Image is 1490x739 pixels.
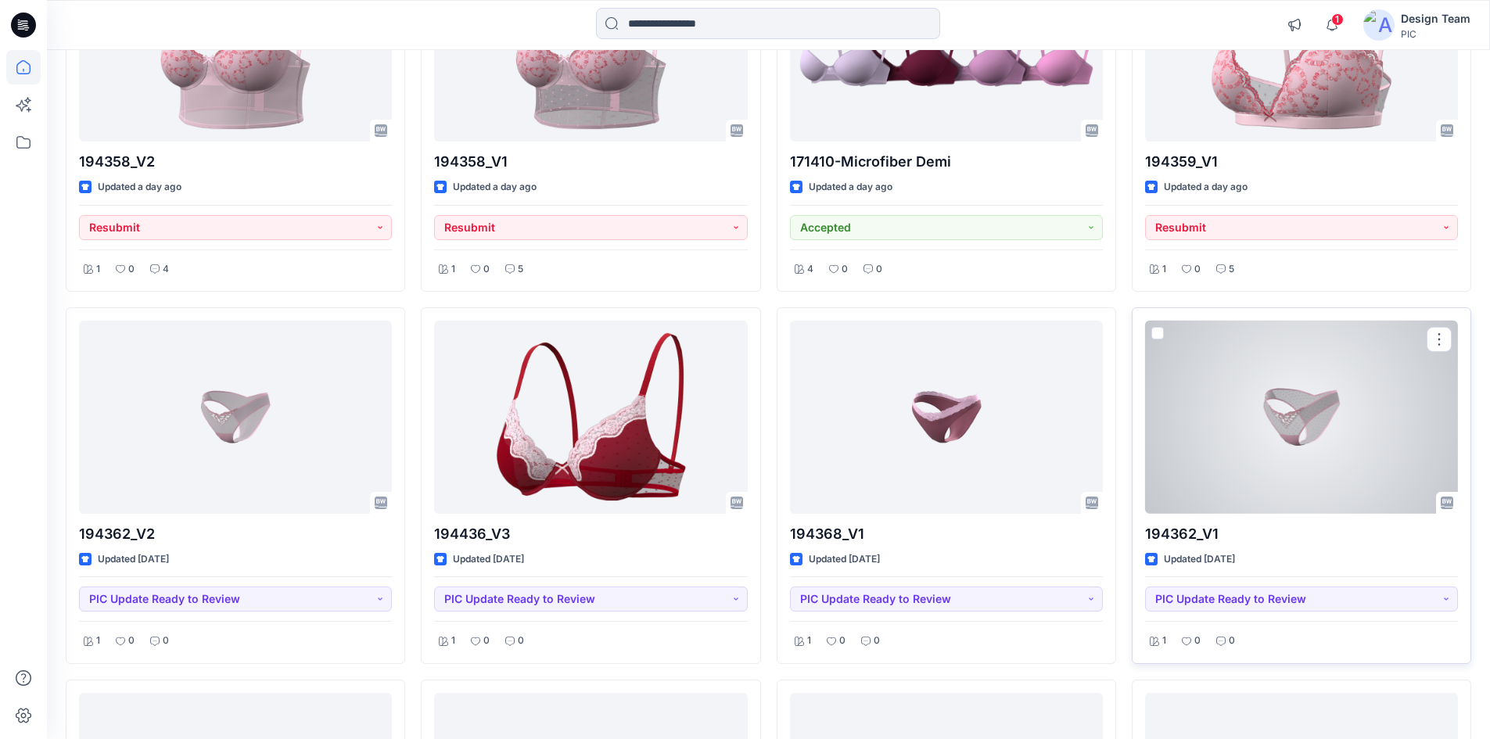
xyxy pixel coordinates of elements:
[79,523,392,545] p: 194362_V2
[809,179,892,196] p: Updated a day ago
[1194,261,1201,278] p: 0
[79,151,392,173] p: 194358_V2
[1162,633,1166,649] p: 1
[1401,28,1470,40] div: PIC
[483,261,490,278] p: 0
[98,551,169,568] p: Updated [DATE]
[96,633,100,649] p: 1
[434,523,747,545] p: 194436_V3
[1164,179,1248,196] p: Updated a day ago
[96,261,100,278] p: 1
[1194,633,1201,649] p: 0
[842,261,848,278] p: 0
[451,261,455,278] p: 1
[874,633,880,649] p: 0
[1331,13,1344,26] span: 1
[839,633,846,649] p: 0
[1145,523,1458,545] p: 194362_V1
[453,179,537,196] p: Updated a day ago
[1363,9,1395,41] img: avatar
[790,523,1103,545] p: 194368_V1
[790,151,1103,173] p: 171410-Microfiber Demi
[128,261,135,278] p: 0
[128,633,135,649] p: 0
[1229,633,1235,649] p: 0
[453,551,524,568] p: Updated [DATE]
[518,261,523,278] p: 5
[1162,261,1166,278] p: 1
[434,321,747,514] a: 194436_V3
[1145,321,1458,514] a: 194362_V1
[451,633,455,649] p: 1
[790,321,1103,514] a: 194368_V1
[98,179,181,196] p: Updated a day ago
[79,321,392,514] a: 194362_V2
[807,261,813,278] p: 4
[483,633,490,649] p: 0
[163,261,169,278] p: 4
[1164,551,1235,568] p: Updated [DATE]
[163,633,169,649] p: 0
[809,551,880,568] p: Updated [DATE]
[1145,151,1458,173] p: 194359_V1
[1401,9,1470,28] div: Design Team
[434,151,747,173] p: 194358_V1
[807,633,811,649] p: 1
[1229,261,1234,278] p: 5
[518,633,524,649] p: 0
[876,261,882,278] p: 0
